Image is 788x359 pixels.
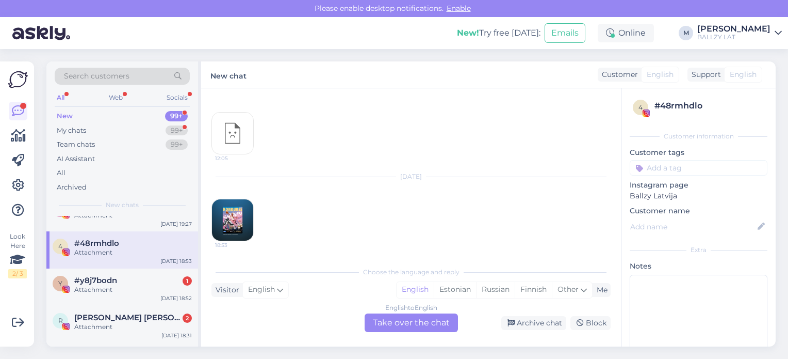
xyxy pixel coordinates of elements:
div: English [397,282,434,298]
div: [PERSON_NAME] [697,25,770,33]
p: Customer name [630,206,767,216]
div: BALLZY LAT [697,33,770,41]
div: Try free [DATE]: [457,27,540,39]
div: [DATE] 18:53 [160,257,192,265]
div: Look Here [8,232,27,278]
b: New! [457,28,479,38]
span: #y8j7bodn [74,276,117,285]
div: AI Assistant [57,154,95,164]
span: 18:53 [215,241,254,249]
div: Extra [630,245,767,255]
div: [DATE] 18:52 [160,294,192,302]
div: Visitor [211,285,239,295]
span: 4 [638,103,643,111]
div: 1 [183,276,192,286]
div: Customer information [630,132,767,141]
img: attachment [212,113,253,154]
div: Finnish [515,282,552,298]
div: [DATE] 18:31 [161,332,192,339]
div: [DATE] 19:27 [160,220,192,228]
div: 99+ [165,111,188,121]
div: Choose the language and reply [211,268,611,277]
span: New chats [106,200,139,210]
div: Archive chat [501,316,566,330]
div: Web [107,91,125,104]
div: Archived [57,182,87,193]
span: 12:05 [215,154,254,162]
span: English [647,69,674,80]
div: 2 [183,314,192,323]
div: # 48rmhdlo [654,100,764,112]
div: Team chats [57,139,95,150]
div: All [55,91,67,104]
button: Emails [545,23,585,43]
div: Attachment [74,285,192,294]
span: R [58,317,63,324]
span: English [248,284,275,295]
div: 99+ [166,126,188,136]
div: 2 / 3 [8,269,27,278]
div: Online [598,24,654,42]
div: English to English [385,303,437,313]
span: Other [557,285,579,294]
label: New chat [210,68,247,82]
p: Ballzy Latvija [630,191,767,201]
div: Russian [476,282,515,298]
div: Block [570,316,611,330]
input: Add a tag [630,160,767,176]
div: My chats [57,126,86,136]
div: Take over the chat [365,314,458,332]
div: Me [593,285,608,295]
div: Customer [598,69,638,80]
img: attachment [212,199,253,241]
span: English [730,69,757,80]
span: #48rmhdlo [74,239,119,248]
div: Attachment [74,248,192,257]
span: Rita Rita [74,313,182,322]
div: Socials [165,91,190,104]
div: [DATE] [211,172,611,181]
div: 99+ [166,139,188,150]
p: Customer tags [630,147,767,158]
span: 4 [58,242,62,250]
div: All [57,168,65,178]
div: Attachment [74,322,192,332]
span: y [58,279,62,287]
img: Askly Logo [8,70,28,89]
a: [PERSON_NAME]BALLZY LAT [697,25,782,41]
span: Search customers [64,71,129,82]
p: Notes [630,261,767,272]
div: M [679,26,693,40]
div: New [57,111,73,121]
div: Support [687,69,721,80]
span: Enable [444,4,474,13]
input: Add name [630,221,756,232]
div: Estonian [434,282,476,298]
p: Instagram page [630,180,767,191]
